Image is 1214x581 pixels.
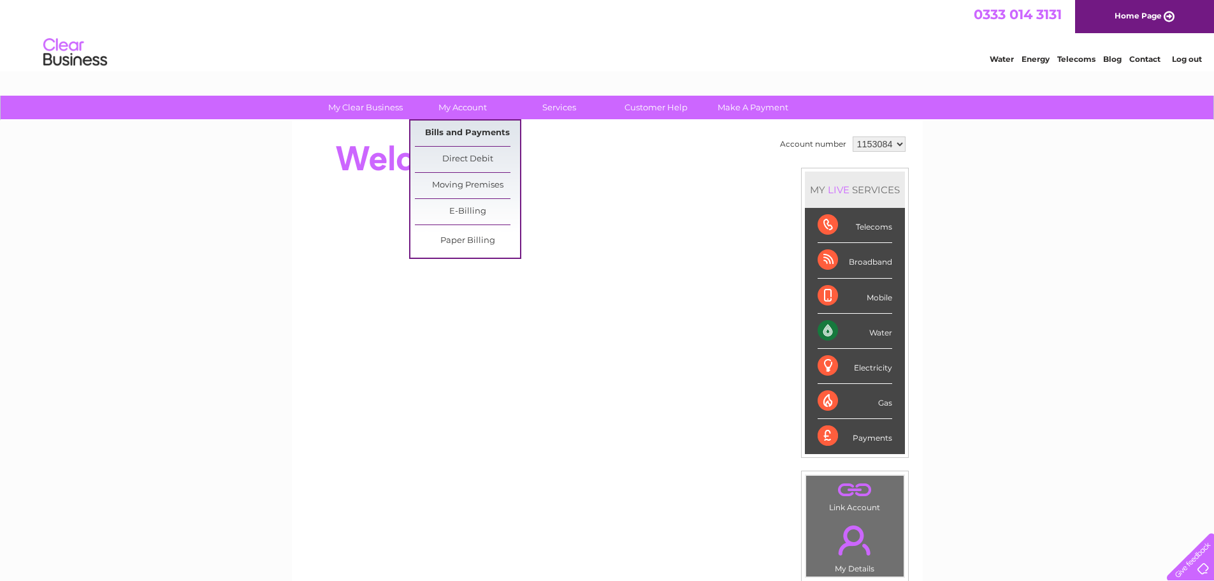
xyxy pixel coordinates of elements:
[415,173,520,198] a: Moving Premises
[777,133,849,155] td: Account number
[805,172,905,208] div: MY SERVICES
[818,419,892,453] div: Payments
[700,96,806,119] a: Make A Payment
[818,208,892,243] div: Telecoms
[818,314,892,349] div: Water
[603,96,709,119] a: Customer Help
[818,279,892,314] div: Mobile
[806,475,904,515] td: Link Account
[1022,54,1050,64] a: Energy
[1057,54,1095,64] a: Telecoms
[1103,54,1122,64] a: Blog
[809,479,900,501] a: .
[410,96,515,119] a: My Account
[43,33,108,72] img: logo.png
[990,54,1014,64] a: Water
[415,147,520,172] a: Direct Debit
[507,96,612,119] a: Services
[415,121,520,146] a: Bills and Payments
[313,96,418,119] a: My Clear Business
[825,184,852,196] div: LIVE
[1129,54,1160,64] a: Contact
[818,349,892,384] div: Electricity
[809,518,900,563] a: .
[806,515,904,577] td: My Details
[818,384,892,419] div: Gas
[415,228,520,254] a: Paper Billing
[974,6,1062,22] a: 0333 014 3131
[1172,54,1202,64] a: Log out
[415,199,520,224] a: E-Billing
[818,243,892,278] div: Broadband
[307,7,909,62] div: Clear Business is a trading name of Verastar Limited (registered in [GEOGRAPHIC_DATA] No. 3667643...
